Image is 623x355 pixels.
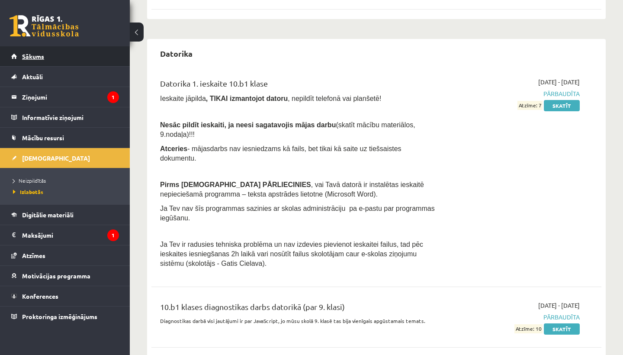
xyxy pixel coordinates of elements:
[160,317,436,325] p: Diagnostikas darbā visi jautājumi ir par JavaScript, jo mūsu skolā 9. klasē tas bija vienīgais ap...
[107,91,119,103] i: 1
[449,313,580,322] span: Pārbaudīta
[11,67,119,87] a: Aktuāli
[22,272,90,280] span: Motivācijas programma
[206,95,288,102] b: , TIKAI izmantojot datoru
[449,89,580,98] span: Pārbaudīta
[160,181,424,198] span: , vai Tavā datorā ir instalētas ieskaitē nepieciešamā programma – teksta apstrādes lietotne (Micr...
[11,245,119,265] a: Atzīmes
[160,121,336,129] span: Nesāc pildīt ieskaiti, ja neesi sagatavojis mājas darbu
[22,313,97,320] span: Proktoringa izmēģinājums
[22,52,44,60] span: Sākums
[13,177,121,184] a: Neizpildītās
[22,252,45,259] span: Atzīmes
[13,177,46,184] span: Neizpildītās
[538,301,580,310] span: [DATE] - [DATE]
[11,205,119,225] a: Digitālie materiāli
[160,181,311,188] span: Pirms [DEMOGRAPHIC_DATA] PĀRLIECINIES
[151,43,201,64] h2: Datorika
[22,225,119,245] legend: Maksājumi
[22,211,74,219] span: Digitālie materiāli
[22,154,90,162] span: [DEMOGRAPHIC_DATA]
[160,95,381,102] span: Ieskaite jāpilda , nepildīt telefonā vai planšetē!
[544,323,580,335] a: Skatīt
[11,307,119,326] a: Proktoringa izmēģinājums
[11,107,119,127] a: Informatīvie ziņojumi
[160,145,187,152] b: Atceries
[160,205,435,222] span: Ja Tev nav šīs programmas sazinies ar skolas administrāciju pa e-pastu par programmas iegūšanu.
[514,324,543,333] span: Atzīme: 10
[10,15,79,37] a: Rīgas 1. Tālmācības vidusskola
[13,188,121,196] a: Izlabotās
[11,87,119,107] a: Ziņojumi1
[11,128,119,148] a: Mācību resursi
[160,121,415,138] span: (skatīt mācību materiālos, 9.nodaļa)!!!
[11,225,119,245] a: Maksājumi1
[11,46,119,66] a: Sākums
[22,292,58,300] span: Konferences
[11,286,119,306] a: Konferences
[107,229,119,241] i: 1
[11,148,119,168] a: [DEMOGRAPHIC_DATA]
[22,73,43,81] span: Aktuāli
[544,100,580,111] a: Skatīt
[160,301,436,317] div: 10.b1 klases diagnostikas darbs datorikā (par 9. klasi)
[22,134,64,142] span: Mācību resursi
[13,188,43,195] span: Izlabotās
[160,145,401,162] span: - mājasdarbs nav iesniedzams kā fails, bet tikai kā saite uz tiešsaistes dokumentu.
[517,101,543,110] span: Atzīme: 7
[22,107,119,127] legend: Informatīvie ziņojumi
[160,77,436,94] div: Datorika 1. ieskaite 10.b1 klase
[538,77,580,87] span: [DATE] - [DATE]
[160,241,423,267] span: Ja Tev ir radusies tehniska problēma un nav izdevies pievienot ieskaitei failus, tad pēc ieskaite...
[22,87,119,107] legend: Ziņojumi
[11,266,119,286] a: Motivācijas programma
